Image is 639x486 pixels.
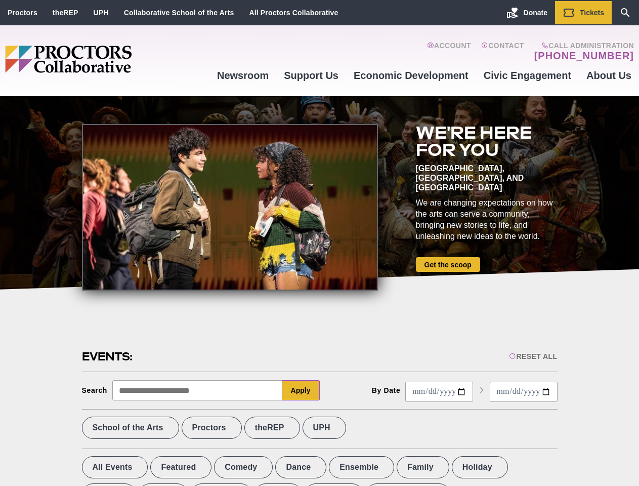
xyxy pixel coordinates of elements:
label: UPH [303,417,346,439]
span: Donate [524,9,547,17]
label: theREP [244,417,300,439]
a: All Proctors Collaborative [249,9,338,17]
h2: We're here for you [416,124,558,158]
a: Get the scoop [416,257,480,272]
a: Search [612,1,639,24]
label: Ensemble [329,456,394,478]
label: Comedy [214,456,273,478]
button: Apply [282,380,320,400]
a: Tickets [555,1,612,24]
a: UPH [94,9,109,17]
label: All Events [82,456,148,478]
div: Reset All [509,352,557,360]
div: By Date [372,386,401,394]
span: Tickets [580,9,604,17]
a: Collaborative School of the Arts [124,9,234,17]
div: Search [82,386,108,394]
label: Proctors [182,417,242,439]
span: Call Administration [531,42,634,50]
a: Donate [499,1,555,24]
div: We are changing expectations on how the arts can serve a community, bringing new stories to life,... [416,197,558,242]
div: [GEOGRAPHIC_DATA], [GEOGRAPHIC_DATA], and [GEOGRAPHIC_DATA] [416,164,558,192]
img: Proctors logo [5,46,209,73]
label: School of the Arts [82,417,179,439]
a: theREP [53,9,78,17]
a: [PHONE_NUMBER] [534,50,634,62]
a: Support Us [276,62,346,89]
label: Holiday [452,456,508,478]
label: Featured [150,456,211,478]
a: Newsroom [209,62,276,89]
a: Account [427,42,471,62]
a: Civic Engagement [476,62,579,89]
a: About Us [579,62,639,89]
a: Proctors [8,9,37,17]
h2: Events: [82,349,134,364]
label: Dance [275,456,326,478]
label: Family [397,456,449,478]
a: Economic Development [346,62,476,89]
a: Contact [481,42,524,62]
